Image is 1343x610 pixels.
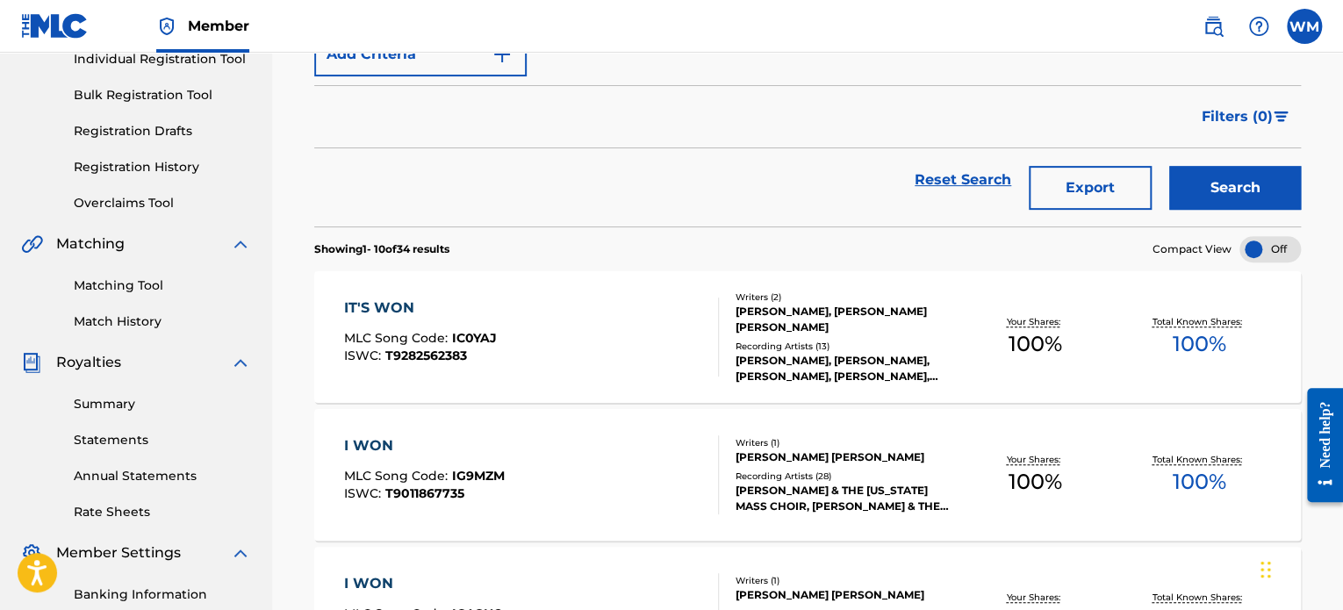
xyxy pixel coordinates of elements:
[21,352,42,373] img: Royalties
[1260,543,1271,596] div: Drag
[314,409,1301,541] a: I WONMLC Song Code:IG9MZMISWC:T9011867735Writers (1)[PERSON_NAME] [PERSON_NAME]Recording Artists ...
[230,233,251,255] img: expand
[736,340,953,353] div: Recording Artists ( 13 )
[56,233,125,255] span: Matching
[1153,241,1232,257] span: Compact View
[1173,466,1226,498] span: 100 %
[1006,453,1064,466] p: Your Shares:
[1191,95,1301,139] button: Filters (0)
[1248,16,1269,37] img: help
[74,395,251,413] a: Summary
[1274,111,1289,122] img: filter
[344,330,452,346] span: MLC Song Code :
[74,194,251,212] a: Overclaims Tool
[74,503,251,521] a: Rate Sheets
[314,32,527,76] button: Add Criteria
[1153,315,1246,328] p: Total Known Shares:
[21,542,42,563] img: Member Settings
[736,574,953,587] div: Writers ( 1 )
[736,304,953,335] div: [PERSON_NAME], [PERSON_NAME] [PERSON_NAME]
[74,122,251,140] a: Registration Drafts
[314,271,1301,403] a: IT'S WONMLC Song Code:IC0YAJISWC:T9282562383Writers (2)[PERSON_NAME], [PERSON_NAME] [PERSON_NAME]...
[1173,328,1226,360] span: 100 %
[344,468,452,484] span: MLC Song Code :
[156,16,177,37] img: Top Rightsholder
[188,16,249,36] span: Member
[736,436,953,449] div: Writers ( 1 )
[385,348,467,363] span: T9282562383
[74,276,251,295] a: Matching Tool
[344,573,501,594] div: I WON
[1006,591,1064,604] p: Your Shares:
[344,435,505,456] div: I WON
[492,44,513,65] img: 9d2ae6d4665cec9f34b9.svg
[56,542,181,563] span: Member Settings
[736,449,953,465] div: [PERSON_NAME] [PERSON_NAME]
[736,587,953,603] div: [PERSON_NAME] [PERSON_NAME]
[1196,9,1231,44] a: Public Search
[344,485,385,501] span: ISWC :
[1009,328,1062,360] span: 100 %
[1153,453,1246,466] p: Total Known Shares:
[1029,166,1152,210] button: Export
[74,86,251,104] a: Bulk Registration Tool
[1241,9,1276,44] div: Help
[74,585,251,604] a: Banking Information
[1255,526,1343,610] iframe: Chat Widget
[1153,591,1246,604] p: Total Known Shares:
[74,467,251,485] a: Annual Statements
[1009,466,1062,498] span: 100 %
[230,542,251,563] img: expand
[1203,16,1224,37] img: search
[1294,375,1343,516] iframe: Resource Center
[230,352,251,373] img: expand
[21,13,89,39] img: MLC Logo
[906,161,1020,199] a: Reset Search
[1169,166,1301,210] button: Search
[56,352,121,373] span: Royalties
[452,468,505,484] span: IG9MZM
[74,158,251,176] a: Registration History
[21,233,43,255] img: Matching
[736,483,953,514] div: [PERSON_NAME] & THE [US_STATE] MASS CHOIR, [PERSON_NAME] & THE [US_STATE] MASS CHOIR, THE [US_STA...
[74,312,251,331] a: Match History
[344,298,497,319] div: IT'S WON
[736,470,953,483] div: Recording Artists ( 28 )
[74,431,251,449] a: Statements
[385,485,464,501] span: T9011867735
[344,348,385,363] span: ISWC :
[1202,106,1273,127] span: Filters ( 0 )
[736,291,953,304] div: Writers ( 2 )
[74,50,251,68] a: Individual Registration Tool
[736,353,953,384] div: [PERSON_NAME], [PERSON_NAME], [PERSON_NAME], [PERSON_NAME], [PERSON_NAME]
[1287,9,1322,44] div: User Menu
[452,330,497,346] span: IC0YAJ
[1006,315,1064,328] p: Your Shares:
[314,241,449,257] p: Showing 1 - 10 of 34 results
